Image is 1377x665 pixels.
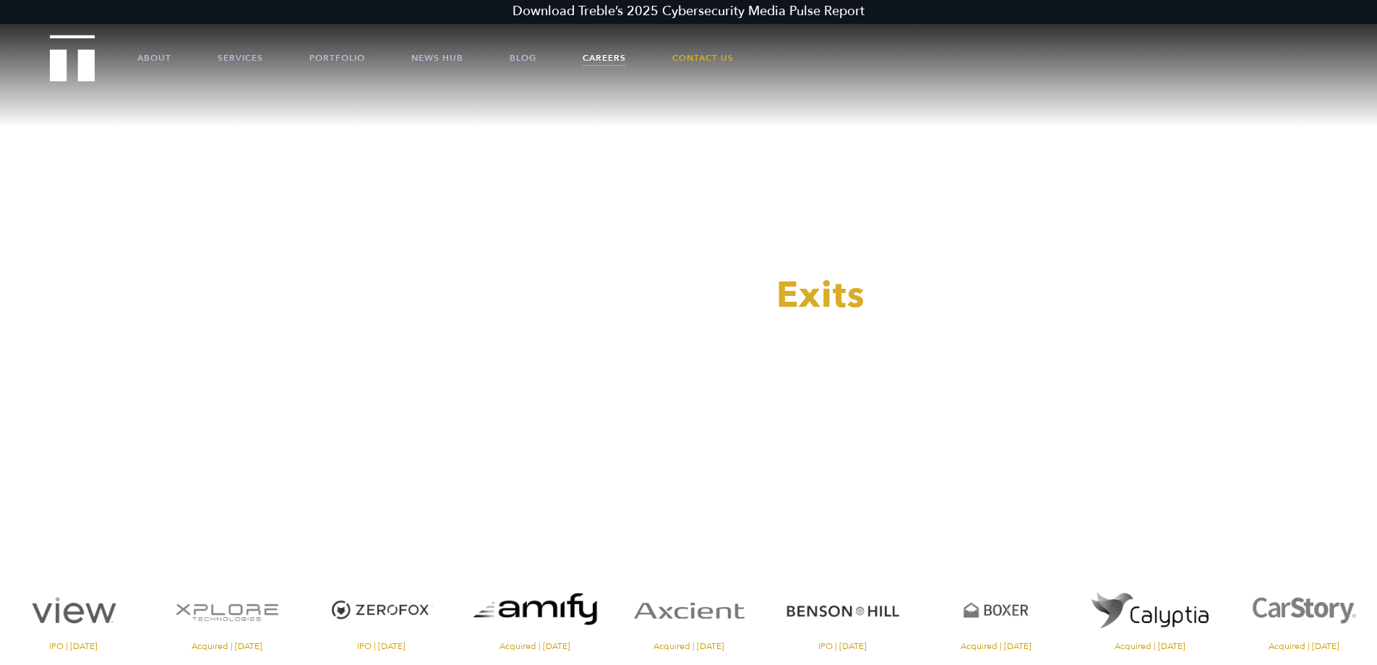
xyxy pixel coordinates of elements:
a: Visit the CarStory website [1230,579,1377,651]
span: IPO | [DATE] [308,642,455,651]
a: Careers [583,36,626,80]
a: Blog [510,36,536,80]
a: Visit the Axcient website [615,579,762,651]
span: Acquired | [DATE] [923,642,1070,651]
a: Visit the ZeroFox website [308,579,455,651]
img: Boxer logo [923,579,1070,642]
a: Services [218,36,263,80]
a: Visit the Benson Hill website [769,579,916,651]
span: IPO | [DATE] [769,642,916,651]
a: Visit the website [461,579,608,651]
a: Portfolio [309,36,365,80]
span: Acquired | [DATE] [1077,642,1224,651]
a: Contact Us [672,36,734,80]
span: Acquired | [DATE] [154,642,301,651]
span: Acquired | [DATE] [615,642,762,651]
span: Acquired | [DATE] [461,642,608,651]
a: Visit the website [1077,579,1224,651]
a: Visit the Boxer website [923,579,1070,651]
img: CarStory logo [1230,579,1377,642]
img: Benson Hill logo [769,579,916,642]
span: Exits [776,271,865,320]
img: Axcient logo [615,579,762,642]
a: Visit the XPlore website [154,579,301,651]
span: Acquired | [DATE] [1230,642,1377,651]
a: News Hub [411,36,463,80]
img: XPlore logo [154,579,301,642]
img: ZeroFox logo [308,579,455,642]
a: About [137,36,171,80]
img: Treble logo [50,35,95,81]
